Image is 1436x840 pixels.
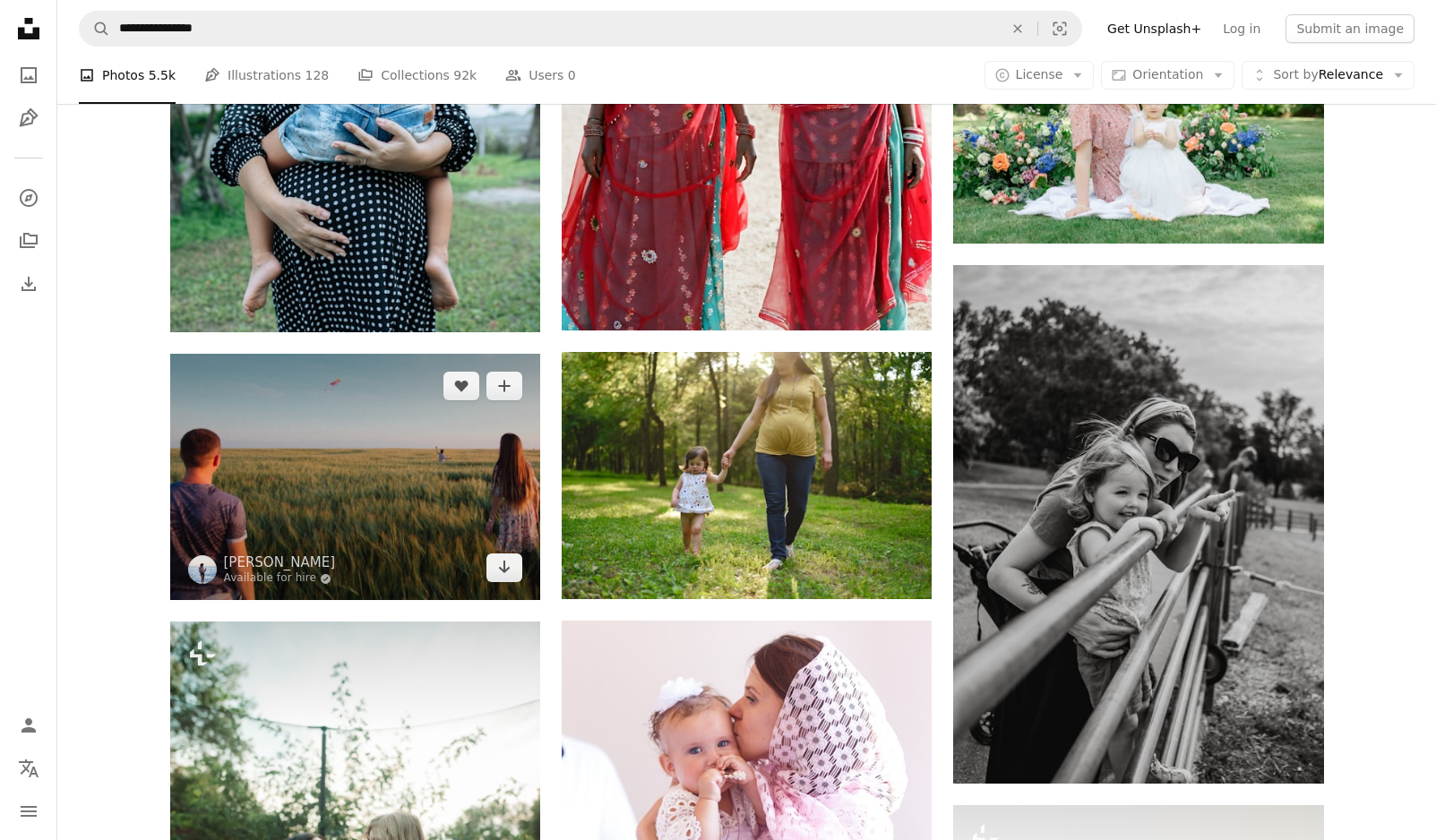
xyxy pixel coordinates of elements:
img: Go to Klara Kulikova's profile [188,555,217,584]
a: Users 0 [505,47,576,104]
span: Relevance [1273,66,1383,84]
a: a woman and a little girl standing next to a fence [953,516,1323,532]
a: a woman holding her hands together [170,201,540,217]
a: Get Unsplash+ [1096,14,1212,43]
a: Home — Unsplash [11,11,47,50]
button: Menu [11,793,47,829]
a: Download [486,553,522,582]
a: Download History [11,266,47,302]
button: Visual search [1038,12,1081,46]
a: a woman and a baby sitting on a blanket in the grass [953,112,1323,128]
a: Log in / Sign up [11,707,47,743]
img: a woman holding her hands together [170,86,540,332]
a: Log in [1212,14,1271,43]
button: Submit an image [1286,14,1415,43]
button: Search Unsplash [80,12,110,46]
a: woman in white and black shirt carrying baby [562,735,932,751]
a: Photos [11,57,47,93]
button: Sort byRelevance [1242,61,1415,90]
span: License [1016,67,1063,81]
button: License [985,61,1095,90]
a: Available for hire [224,571,336,586]
a: Collections 92k [357,47,477,104]
a: Explore [11,180,47,216]
a: [PERSON_NAME] [224,553,336,571]
span: Orientation [1132,67,1203,81]
button: Orientation [1101,61,1234,90]
button: Language [11,750,47,786]
span: Sort by [1273,67,1318,81]
a: person in grey shirt standing on green grass field during daytime [170,468,540,484]
a: pregnant woman walking beside girl [562,467,932,483]
a: Collections [11,223,47,259]
button: Add to Collection [486,372,522,400]
img: person in grey shirt standing on green grass field during daytime [170,354,540,600]
span: 128 [305,65,330,85]
span: 0 [568,65,576,85]
button: Clear [998,12,1037,46]
a: Illustrations [11,100,47,136]
span: 92k [453,65,477,85]
img: a woman and a little girl standing next to a fence [953,265,1323,784]
button: Like [443,372,479,400]
a: Illustrations 128 [204,47,329,104]
form: Find visuals sitewide [79,11,1082,47]
img: pregnant woman walking beside girl [562,352,932,599]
